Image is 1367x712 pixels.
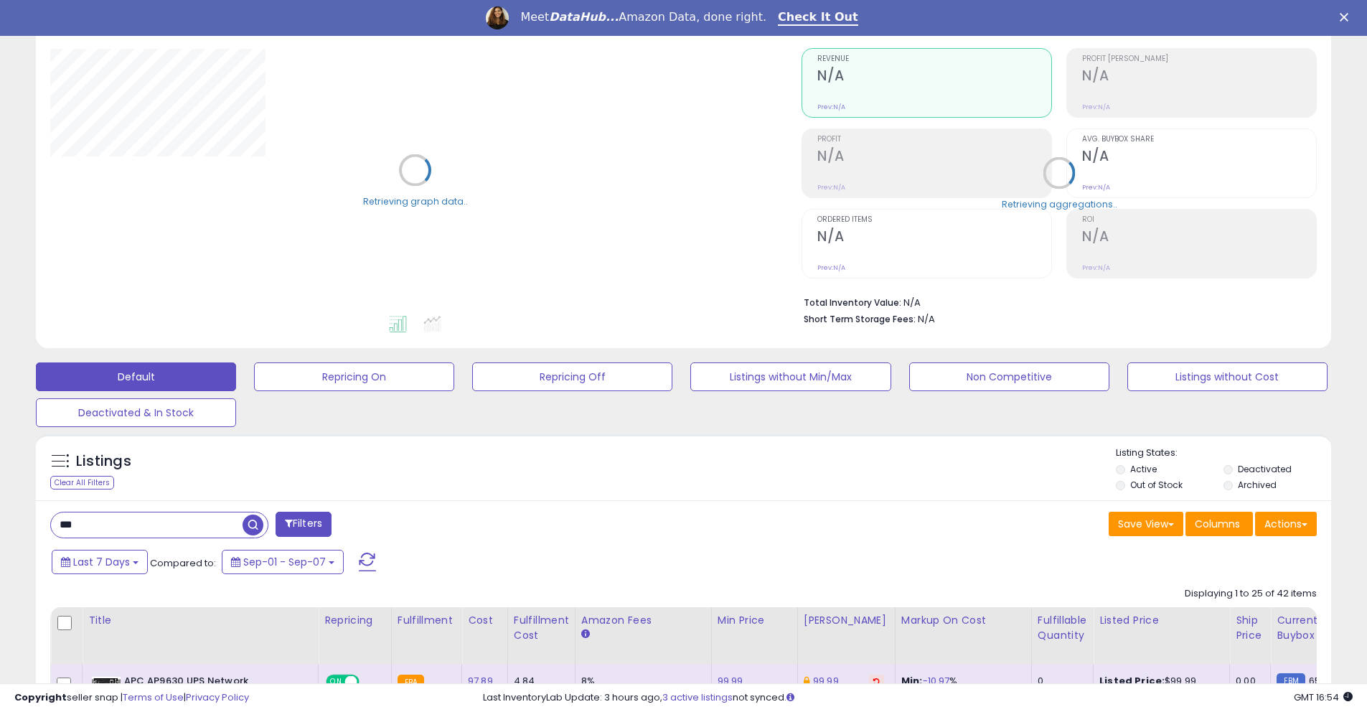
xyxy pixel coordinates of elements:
[581,613,705,628] div: Amazon Fees
[1185,587,1317,601] div: Displaying 1 to 25 of 42 items
[52,550,148,574] button: Last 7 Days
[1130,463,1157,475] label: Active
[549,10,619,24] i: DataHub...
[88,613,312,628] div: Title
[804,613,889,628] div: [PERSON_NAME]
[1130,479,1183,491] label: Out of Stock
[662,690,733,704] a: 3 active listings
[1195,517,1240,531] span: Columns
[1002,197,1117,210] div: Retrieving aggregations..
[324,613,385,628] div: Repricing
[472,362,672,391] button: Repricing Off
[520,10,766,24] div: Meet Amazon Data, done right.
[123,690,184,704] a: Terms of Use
[363,195,468,207] div: Retrieving graph data..
[468,613,502,628] div: Cost
[1185,512,1253,536] button: Columns
[150,556,216,570] span: Compared to:
[1294,690,1353,704] span: 2025-09-15 16:54 GMT
[1109,512,1183,536] button: Save View
[50,476,114,489] div: Clear All Filters
[36,362,236,391] button: Default
[186,690,249,704] a: Privacy Policy
[486,6,509,29] img: Profile image for Georgie
[276,512,332,537] button: Filters
[14,691,249,705] div: seller snap | |
[76,451,131,472] h5: Listings
[1238,479,1277,491] label: Archived
[895,607,1031,664] th: The percentage added to the cost of goods (COGS) that forms the calculator for Min & Max prices.
[1099,613,1223,628] div: Listed Price
[718,613,791,628] div: Min Price
[73,555,130,569] span: Last 7 Days
[1127,362,1328,391] button: Listings without Cost
[1236,613,1264,643] div: Ship Price
[690,362,891,391] button: Listings without Min/Max
[778,10,858,26] a: Check It Out
[398,613,456,628] div: Fulfillment
[1255,512,1317,536] button: Actions
[1038,613,1087,643] div: Fulfillable Quantity
[1238,463,1292,475] label: Deactivated
[36,398,236,427] button: Deactivated & In Stock
[243,555,326,569] span: Sep-01 - Sep-07
[1116,446,1331,460] p: Listing States:
[254,362,454,391] button: Repricing On
[901,613,1025,628] div: Markup on Cost
[909,362,1109,391] button: Non Competitive
[1340,13,1354,22] div: Close
[514,613,569,643] div: Fulfillment Cost
[581,628,590,641] small: Amazon Fees.
[14,690,67,704] strong: Copyright
[483,691,1353,705] div: Last InventoryLab Update: 3 hours ago, not synced.
[1277,613,1350,643] div: Current Buybox Price
[222,550,344,574] button: Sep-01 - Sep-07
